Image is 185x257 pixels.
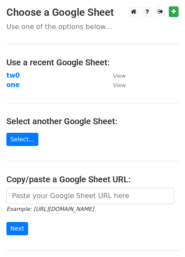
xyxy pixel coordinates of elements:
[6,174,179,184] h4: Copy/paste a Google Sheet URL:
[6,116,179,126] h4: Select another Google Sheet:
[104,81,126,89] a: View
[6,6,179,19] h3: Choose a Google Sheet
[6,222,28,235] input: Next
[6,206,94,212] small: Example: [URL][DOMAIN_NAME]
[113,82,126,88] small: View
[113,73,126,79] small: View
[6,188,174,204] input: Paste your Google Sheet URL here
[6,22,179,31] p: Use one of the options below...
[6,133,38,146] a: Select...
[6,57,179,67] h4: Use a recent Google Sheet:
[6,81,20,89] a: one
[104,72,126,79] a: View
[6,72,20,79] a: tw0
